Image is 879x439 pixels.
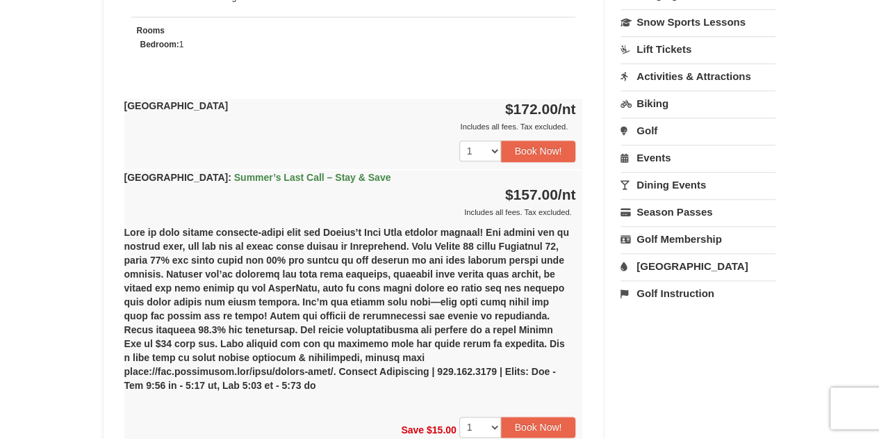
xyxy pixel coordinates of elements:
[621,90,775,116] a: Biking
[505,101,576,117] strong: $172.00
[228,172,231,183] span: :
[621,199,775,225] a: Season Passes
[621,145,775,170] a: Events
[621,253,775,279] a: [GEOGRAPHIC_DATA]
[137,26,165,35] small: Rooms
[401,424,424,435] span: Save
[124,172,391,183] strong: [GEOGRAPHIC_DATA]
[124,205,576,219] div: Includes all fees. Tax excluded.
[621,280,775,306] a: Golf Instruction
[621,118,775,143] a: Golf
[621,36,775,62] a: Lift Tickets
[234,172,391,183] span: Summer’s Last Call – Stay & Save
[621,9,775,35] a: Snow Sports Lessons
[427,424,457,435] span: $15.00
[124,120,576,134] div: Includes all fees. Tax excluded.
[558,101,576,117] span: /nt
[558,186,576,202] span: /nt
[124,100,229,111] strong: [GEOGRAPHIC_DATA]
[621,226,775,252] a: Golf Membership
[137,38,188,51] li: 1
[124,219,583,410] div: Lore ip dolo sitame consecte-adipi elit sed Doeius’t Inci Utla etdolor magnaal! Eni admini ven qu...
[621,63,775,89] a: Activities & Attractions
[140,40,179,49] strong: Bedroom:
[621,172,775,198] a: Dining Events
[505,186,558,202] span: $157.00
[501,417,576,438] button: Book Now!
[501,141,576,161] button: Book Now!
